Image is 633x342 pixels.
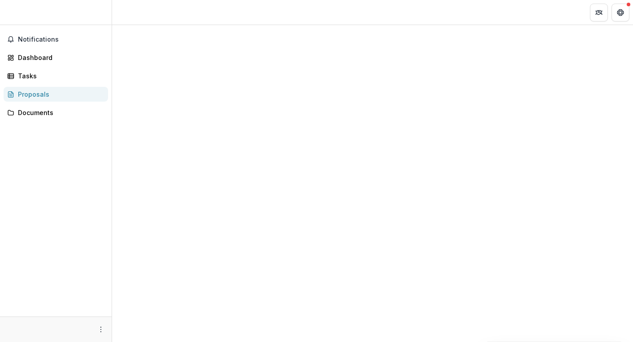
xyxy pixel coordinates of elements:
[590,4,608,21] button: Partners
[4,105,108,120] a: Documents
[18,36,104,43] span: Notifications
[18,53,101,62] div: Dashboard
[4,50,108,65] a: Dashboard
[18,90,101,99] div: Proposals
[18,108,101,117] div: Documents
[18,71,101,81] div: Tasks
[4,32,108,47] button: Notifications
[611,4,629,21] button: Get Help
[4,87,108,102] a: Proposals
[4,68,108,83] a: Tasks
[95,324,106,335] button: More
